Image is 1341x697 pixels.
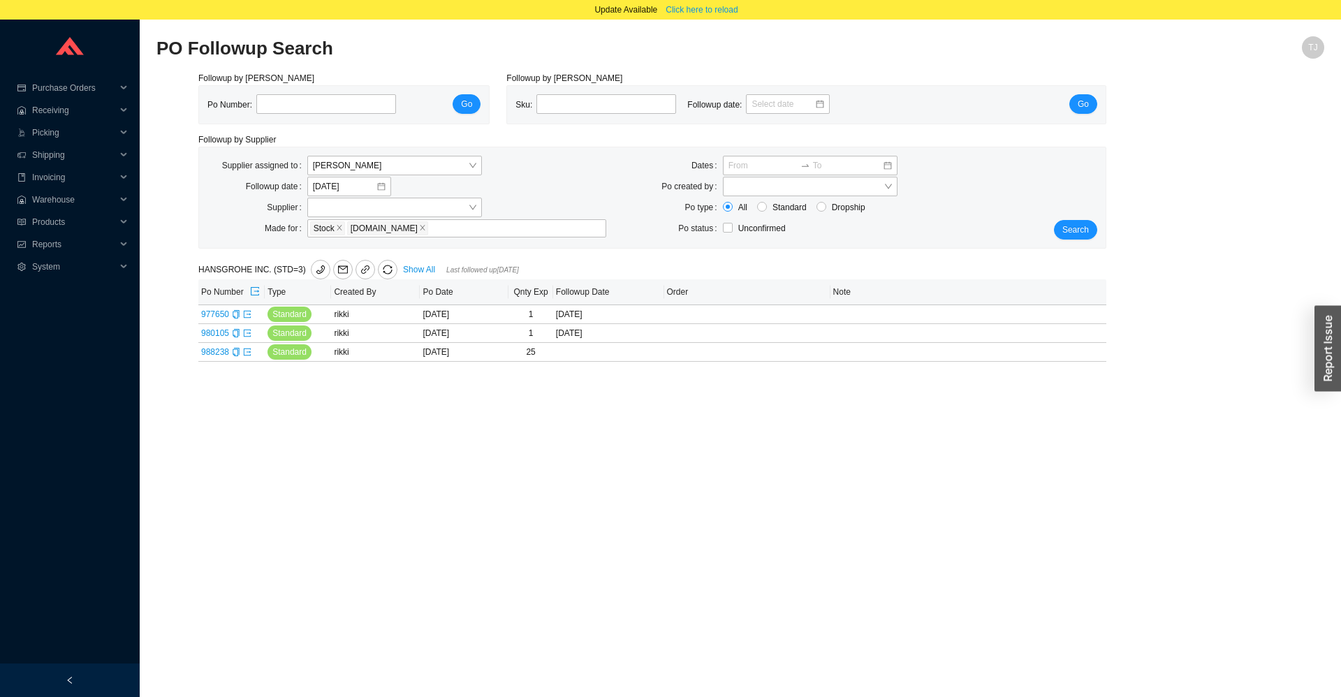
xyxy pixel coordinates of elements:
button: mail [333,260,353,279]
span: Search [1062,223,1089,237]
td: 1 [508,305,552,324]
span: swap-right [800,161,810,170]
label: Followup date: [246,177,307,196]
button: export [249,282,261,302]
td: [DATE] [420,343,508,362]
th: Qnty Exp [508,279,552,305]
span: Standard [767,200,812,214]
label: Po type: [685,198,723,217]
span: mail [334,265,352,274]
a: 980105 [201,328,229,338]
span: Products [32,211,116,233]
span: setting [17,263,27,271]
span: HANSGROHE INC. (STD=3) [198,265,400,274]
label: Po status: [678,219,722,238]
label: Supplier assigned to [222,156,307,175]
div: [DATE] [556,326,661,340]
a: Show All [403,265,435,274]
span: sync [379,265,397,274]
button: Standard [268,344,312,360]
a: 977650 [201,309,229,319]
input: 9/16/2025 [313,179,376,193]
td: rikki [331,343,420,362]
div: Copy [232,307,240,321]
span: link [360,265,370,277]
span: credit-card [17,84,27,92]
span: Purchase Orders [32,77,116,99]
input: Select date [752,97,814,111]
div: Sku: Followup date: [515,94,841,115]
th: Type [265,279,331,305]
span: Reports [32,233,116,256]
th: Note [830,279,1106,305]
span: export [243,348,251,356]
span: Stock [314,222,335,235]
div: Po Number: [207,94,407,115]
td: [DATE] [420,305,508,324]
span: export [243,329,251,337]
span: Followup by [PERSON_NAME] [506,73,622,83]
td: 1 [508,324,552,343]
button: sync [378,260,397,279]
button: Standard [268,307,312,322]
span: Go [1078,97,1089,111]
span: copy [232,310,240,318]
span: left [66,676,74,684]
th: Po Date [420,279,508,305]
span: phone [312,265,330,274]
span: Followup by [PERSON_NAME] [198,73,314,83]
button: Go [1069,94,1097,114]
span: fund [17,240,27,249]
a: export [243,309,251,319]
span: [DOMAIN_NAME] [351,222,418,235]
div: Copy [232,345,240,359]
span: export [243,310,251,318]
button: Go [453,94,481,114]
td: [DATE] [420,324,508,343]
span: Standard [272,345,307,359]
span: copy [232,348,240,356]
span: System [32,256,116,278]
span: close [336,224,343,233]
h2: PO Followup Search [156,36,1032,61]
span: Go [461,97,472,111]
span: Standard [272,307,307,321]
span: copy [232,329,240,337]
span: Dropship [826,200,871,214]
a: link [356,260,375,279]
span: close [419,224,426,233]
label: Made for: [265,219,307,238]
td: rikki [331,305,420,324]
span: read [17,218,27,226]
span: TJ [1308,36,1317,59]
button: phone [311,260,330,279]
span: All [733,200,753,214]
span: Invoicing [32,166,116,189]
span: QualityBath.com [347,221,428,235]
th: Order [664,279,830,305]
span: to [800,161,810,170]
span: book [17,173,27,182]
span: Receiving [32,99,116,122]
span: Warehouse [32,189,116,211]
a: export [243,347,251,357]
th: Followup Date [553,279,664,305]
td: rikki [331,324,420,343]
span: Stock [310,221,345,235]
span: Standard [272,326,307,340]
input: From [728,159,798,173]
label: Dates: [691,156,723,175]
th: Created By [331,279,420,305]
label: Po created by: [661,177,722,196]
div: Copy [232,326,240,340]
a: 988238 [201,347,229,357]
span: Tziporah Jakobovits [313,156,476,175]
span: Picking [32,122,116,144]
span: Unconfirmed [738,223,786,233]
span: export [250,286,260,298]
a: export [243,328,251,338]
button: Search [1054,220,1097,240]
span: Followup by Supplier [198,135,276,145]
span: Shipping [32,144,116,166]
span: Click here to reload [666,3,738,17]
